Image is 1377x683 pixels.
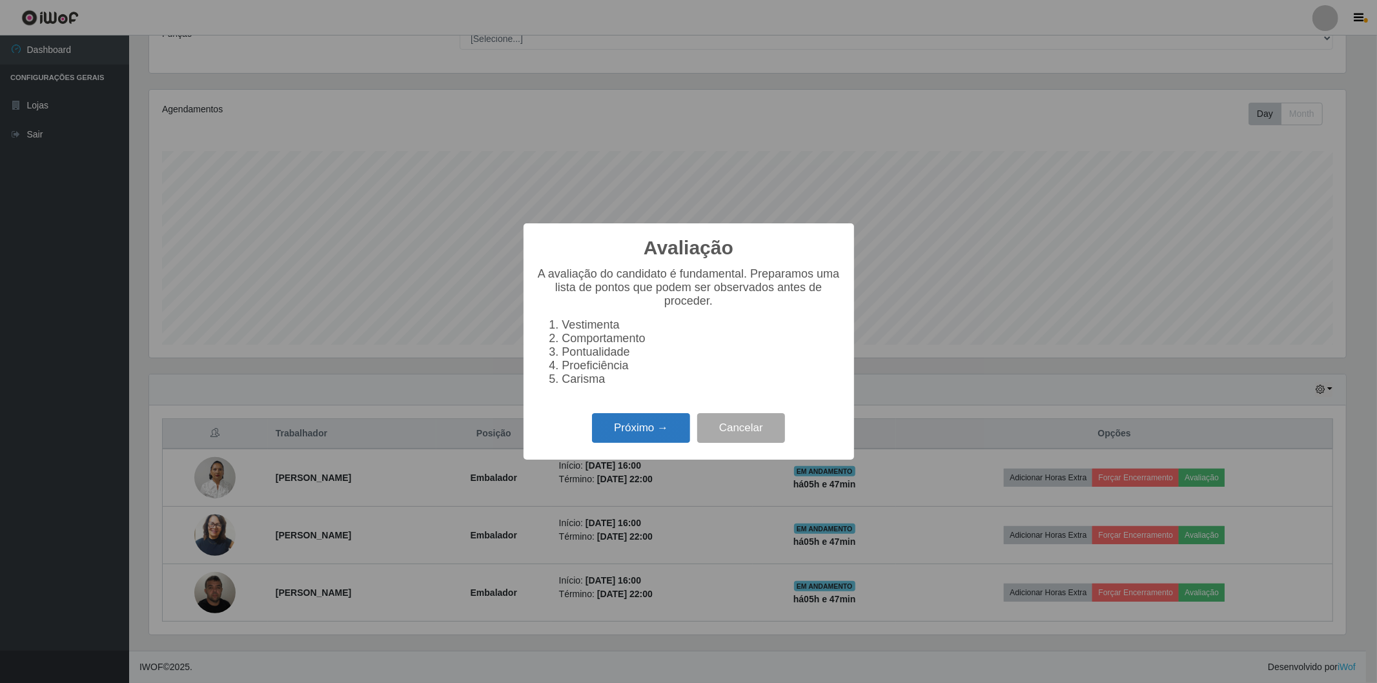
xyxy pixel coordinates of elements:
[644,236,733,260] h2: Avaliação
[697,413,785,443] button: Cancelar
[562,318,841,332] li: Vestimenta
[536,267,841,308] p: A avaliação do candidato é fundamental. Preparamos uma lista de pontos que podem ser observados a...
[562,345,841,359] li: Pontualidade
[562,359,841,372] li: Proeficiência
[562,372,841,386] li: Carisma
[562,332,841,345] li: Comportamento
[592,413,690,443] button: Próximo →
